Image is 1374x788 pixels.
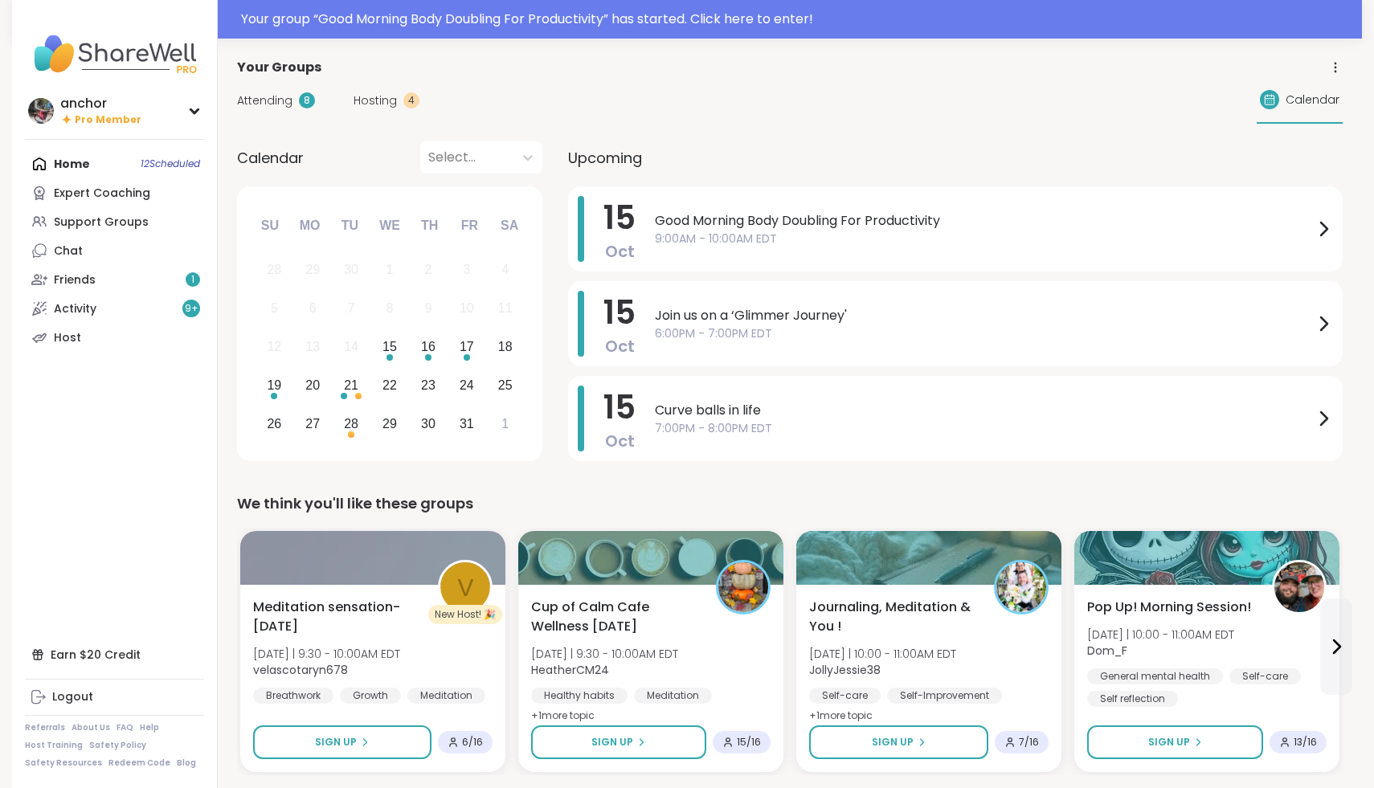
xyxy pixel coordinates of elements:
div: 28 [344,413,358,435]
span: Upcoming [568,147,642,169]
span: Calendar [237,147,304,169]
span: Sign Up [591,735,633,749]
button: Sign Up [809,725,988,759]
div: 11 [498,297,513,319]
div: Choose Tuesday, October 28th, 2025 [334,406,369,441]
div: 18 [498,336,513,357]
div: Choose Saturday, October 18th, 2025 [488,330,522,365]
div: Healthy habits [531,688,628,704]
div: 30 [344,259,358,280]
div: Not available Thursday, October 2nd, 2025 [411,253,446,288]
div: Not available Sunday, October 5th, 2025 [257,292,292,326]
div: Choose Wednesday, October 22nd, 2025 [373,368,407,402]
span: Curve balls in life [655,401,1314,420]
div: 1 [501,413,509,435]
span: [DATE] | 10:00 - 11:00AM EDT [1087,627,1234,643]
div: Breathwork [253,688,333,704]
a: Support Groups [25,207,204,236]
div: Host [54,330,81,346]
div: Not available Saturday, October 11th, 2025 [488,292,522,326]
span: 7:00PM - 8:00PM EDT [655,420,1314,437]
div: Not available Wednesday, October 8th, 2025 [373,292,407,326]
div: 17 [460,336,474,357]
div: 25 [498,374,513,396]
div: 7 [348,297,355,319]
div: Meditation [407,688,485,704]
div: Not available Sunday, October 12th, 2025 [257,330,292,365]
div: 14 [344,336,358,357]
a: Chat [25,236,204,265]
div: Not available Sunday, September 28th, 2025 [257,253,292,288]
div: Choose Wednesday, October 15th, 2025 [373,330,407,365]
div: 21 [344,374,358,396]
span: Attending [237,92,292,109]
span: Oct [605,430,635,452]
div: Sa [492,208,527,243]
div: Logout [52,689,93,705]
a: Safety Policy [89,740,146,751]
div: Self-care [809,688,881,704]
div: 19 [267,374,281,396]
div: 2 [424,259,431,280]
div: 26 [267,413,281,435]
div: 9 [424,297,431,319]
span: Hosting [354,92,397,109]
div: 8 [299,92,315,108]
b: HeatherCM24 [531,662,609,678]
a: Host Training [25,740,83,751]
div: 6 [309,297,317,319]
div: Choose Thursday, October 16th, 2025 [411,330,446,365]
span: 15 [603,385,636,430]
img: JollyJessie38 [996,562,1046,612]
div: Choose Sunday, October 19th, 2025 [257,368,292,402]
span: [DATE] | 9:30 - 10:00AM EDT [253,646,400,662]
div: Not available Tuesday, October 7th, 2025 [334,292,369,326]
div: Choose Wednesday, October 29th, 2025 [373,406,407,441]
b: JollyJessie38 [809,662,881,678]
a: Referrals [25,722,65,733]
div: 4 [403,92,419,108]
span: Good Morning Body Doubling For Productivity [655,211,1314,231]
div: Choose Monday, October 27th, 2025 [296,406,330,441]
div: 10 [460,297,474,319]
span: Join us on a ‘Glimmer Journey' [655,306,1314,325]
div: Choose Tuesday, October 21st, 2025 [334,368,369,402]
div: Not available Friday, October 10th, 2025 [449,292,484,326]
div: 22 [382,374,397,396]
div: 20 [305,374,320,396]
a: Redeem Code [108,757,170,769]
span: Cup of Calm Cafe Wellness [DATE] [531,598,698,636]
a: About Us [72,722,110,733]
div: Earn $20 Credit [25,640,204,669]
div: Th [412,208,448,243]
img: Dom_F [1274,562,1324,612]
div: 29 [382,413,397,435]
div: Self-care [1229,668,1301,684]
div: We think you'll like these groups [237,492,1343,515]
div: Choose Friday, October 24th, 2025 [449,368,484,402]
span: 7 / 16 [1019,736,1039,749]
div: Choose Thursday, October 23rd, 2025 [411,368,446,402]
div: 28 [267,259,281,280]
span: 15 [603,290,636,335]
div: Not available Wednesday, October 1st, 2025 [373,253,407,288]
div: Support Groups [54,214,149,231]
div: Choose Monday, October 20th, 2025 [296,368,330,402]
div: 13 [305,336,320,357]
img: ShareWell Nav Logo [25,26,204,82]
span: 15 [603,195,636,240]
div: Growth [340,688,401,704]
div: Fr [452,208,487,243]
div: 24 [460,374,474,396]
span: Journaling, Meditation & You ! [809,598,976,636]
span: [DATE] | 9:30 - 10:00AM EDT [531,646,678,662]
div: Choose Friday, October 17th, 2025 [449,330,484,365]
div: Not available Thursday, October 9th, 2025 [411,292,446,326]
a: Help [140,722,159,733]
div: month 2025-10 [255,251,524,443]
div: Choose Sunday, October 26th, 2025 [257,406,292,441]
span: Your Groups [237,58,321,77]
div: New Host! 🎉 [428,605,502,624]
span: 9 + [185,302,198,316]
div: Choose Saturday, October 25th, 2025 [488,368,522,402]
